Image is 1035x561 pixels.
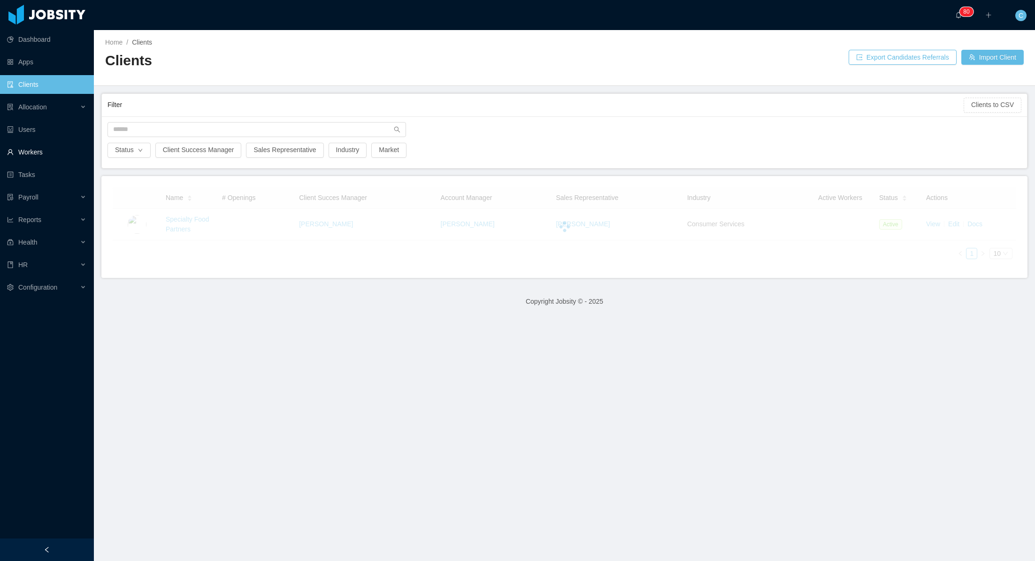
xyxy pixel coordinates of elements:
button: Market [371,143,406,158]
i: icon: bell [955,12,962,18]
a: icon: pie-chartDashboard [7,30,86,49]
i: icon: search [394,126,400,133]
footer: Copyright Jobsity © - 2025 [94,285,1035,318]
sup: 80 [959,7,973,16]
p: 0 [966,7,970,16]
button: Sales Representative [246,143,323,158]
a: icon: robotUsers [7,120,86,139]
p: 8 [963,7,966,16]
i: icon: plus [985,12,992,18]
a: icon: auditClients [7,75,86,94]
span: Reports [18,216,41,223]
button: icon: exportExport Candidates Referrals [849,50,957,65]
a: icon: profileTasks [7,165,86,184]
button: Industry [329,143,367,158]
button: icon: usergroup-addImport Client [961,50,1024,65]
i: icon: solution [7,104,14,110]
span: HR [18,261,28,269]
span: Clients [132,38,152,46]
span: Configuration [18,284,57,291]
div: Filter [107,96,964,114]
i: icon: medicine-box [7,239,14,246]
button: Statusicon: down [107,143,151,158]
a: icon: appstoreApps [7,53,86,71]
span: Health [18,238,37,246]
span: Allocation [18,103,47,111]
h2: Clients [105,51,565,70]
i: icon: line-chart [7,216,14,223]
a: icon: userWorkers [7,143,86,161]
button: Client Success Manager [155,143,242,158]
i: icon: setting [7,284,14,291]
span: C [1019,10,1023,21]
span: Payroll [18,193,38,201]
a: Home [105,38,123,46]
span: / [126,38,128,46]
i: icon: book [7,261,14,268]
button: Clients to CSV [964,98,1021,113]
i: icon: file-protect [7,194,14,200]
